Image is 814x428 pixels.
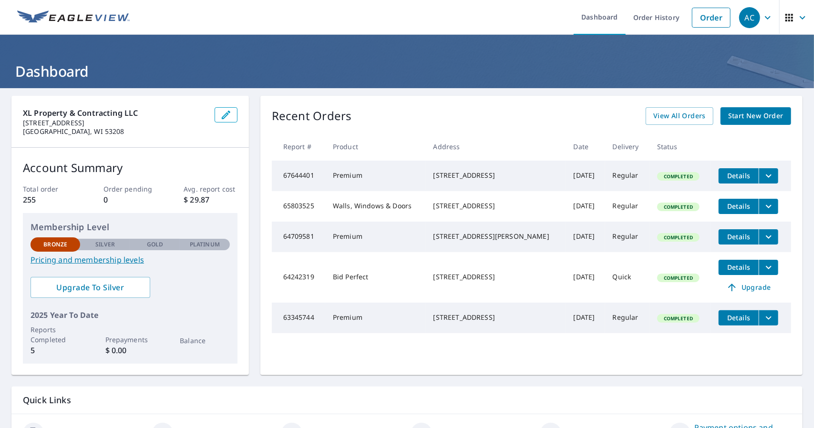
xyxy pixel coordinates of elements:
td: [DATE] [566,252,605,303]
button: detailsBtn-67644401 [719,168,759,183]
th: Date [566,132,605,161]
button: filesDropdownBtn-64242319 [759,260,778,275]
button: filesDropdownBtn-67644401 [759,168,778,183]
a: Start New Order [721,107,791,125]
td: Premium [325,222,426,252]
p: Avg. report cost [184,184,237,194]
span: View All Orders [653,110,706,122]
th: Report # [272,132,325,161]
td: Bid Perfect [325,252,426,303]
td: 67644401 [272,161,325,191]
td: [DATE] [566,191,605,222]
th: Status [649,132,711,161]
td: [DATE] [566,222,605,252]
button: filesDropdownBtn-65803525 [759,199,778,214]
p: Recent Orders [272,107,352,125]
p: Order pending [103,184,157,194]
span: Completed [658,234,699,241]
span: Upgrade [724,282,773,293]
span: Completed [658,275,699,281]
button: detailsBtn-64709581 [719,229,759,245]
p: Reports Completed [31,325,80,345]
td: Regular [605,191,649,222]
div: AC [739,7,760,28]
span: Completed [658,315,699,322]
span: Details [724,263,753,272]
td: Regular [605,161,649,191]
th: Product [325,132,426,161]
p: $ 0.00 [105,345,155,356]
span: Completed [658,204,699,210]
td: [DATE] [566,161,605,191]
p: 5 [31,345,80,356]
p: $ 29.87 [184,194,237,205]
p: [STREET_ADDRESS] [23,119,207,127]
div: [STREET_ADDRESS] [433,171,558,180]
p: 2025 Year To Date [31,309,230,321]
td: Walls, Windows & Doors [325,191,426,222]
p: Silver [95,240,115,249]
span: Completed [658,173,699,180]
p: Account Summary [23,159,237,176]
td: 64709581 [272,222,325,252]
p: Gold [147,240,163,249]
td: Regular [605,303,649,333]
td: 65803525 [272,191,325,222]
a: Upgrade To Silver [31,277,150,298]
div: [STREET_ADDRESS] [433,272,558,282]
p: XL Property & Contracting LLC [23,107,207,119]
a: View All Orders [646,107,713,125]
button: filesDropdownBtn-64709581 [759,229,778,245]
p: [GEOGRAPHIC_DATA], WI 53208 [23,127,207,136]
span: Upgrade To Silver [38,282,143,293]
p: Total order [23,184,76,194]
td: Premium [325,161,426,191]
td: Regular [605,222,649,252]
p: Platinum [190,240,220,249]
a: Pricing and membership levels [31,254,230,265]
p: Quick Links [23,394,791,406]
a: Order [692,8,731,28]
h1: Dashboard [11,61,803,81]
td: 64242319 [272,252,325,303]
td: Quick [605,252,649,303]
td: Premium [325,303,426,333]
span: Details [724,202,753,211]
td: 63345744 [272,303,325,333]
p: 255 [23,194,76,205]
button: filesDropdownBtn-63345744 [759,310,778,326]
span: Details [724,313,753,322]
th: Delivery [605,132,649,161]
p: Balance [180,336,229,346]
span: Details [724,171,753,180]
span: Start New Order [728,110,783,122]
p: Bronze [43,240,67,249]
p: Prepayments [105,335,155,345]
p: Membership Level [31,221,230,234]
a: Upgrade [719,280,778,295]
img: EV Logo [17,10,130,25]
td: [DATE] [566,303,605,333]
th: Address [426,132,566,161]
span: Details [724,232,753,241]
div: [STREET_ADDRESS] [433,201,558,211]
button: detailsBtn-64242319 [719,260,759,275]
div: [STREET_ADDRESS][PERSON_NAME] [433,232,558,241]
button: detailsBtn-65803525 [719,199,759,214]
div: [STREET_ADDRESS] [433,313,558,322]
button: detailsBtn-63345744 [719,310,759,326]
p: 0 [103,194,157,205]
